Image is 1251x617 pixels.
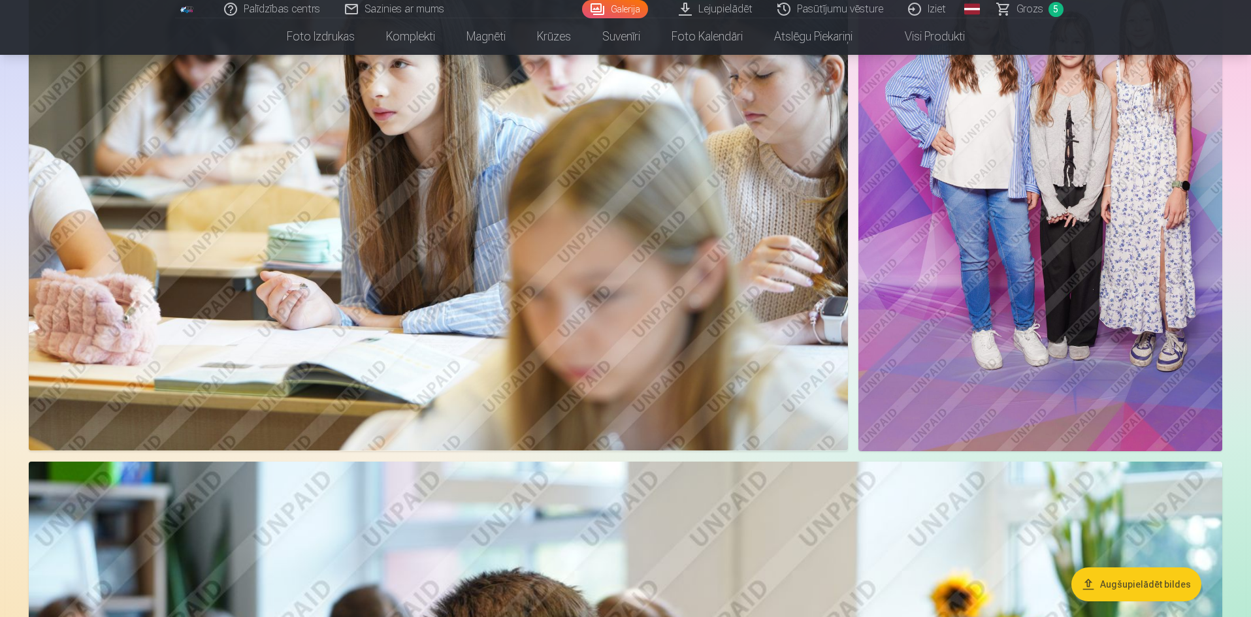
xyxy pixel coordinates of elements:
a: Magnēti [451,18,521,55]
span: 5 [1048,2,1064,17]
span: Grozs [1016,1,1043,17]
a: Komplekti [370,18,451,55]
a: Foto kalendāri [656,18,758,55]
img: /fa1 [180,5,195,13]
a: Visi produkti [868,18,981,55]
a: Suvenīri [587,18,656,55]
a: Atslēgu piekariņi [758,18,868,55]
a: Foto izdrukas [271,18,370,55]
button: Augšupielādēt bildes [1071,567,1201,601]
a: Krūzes [521,18,587,55]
